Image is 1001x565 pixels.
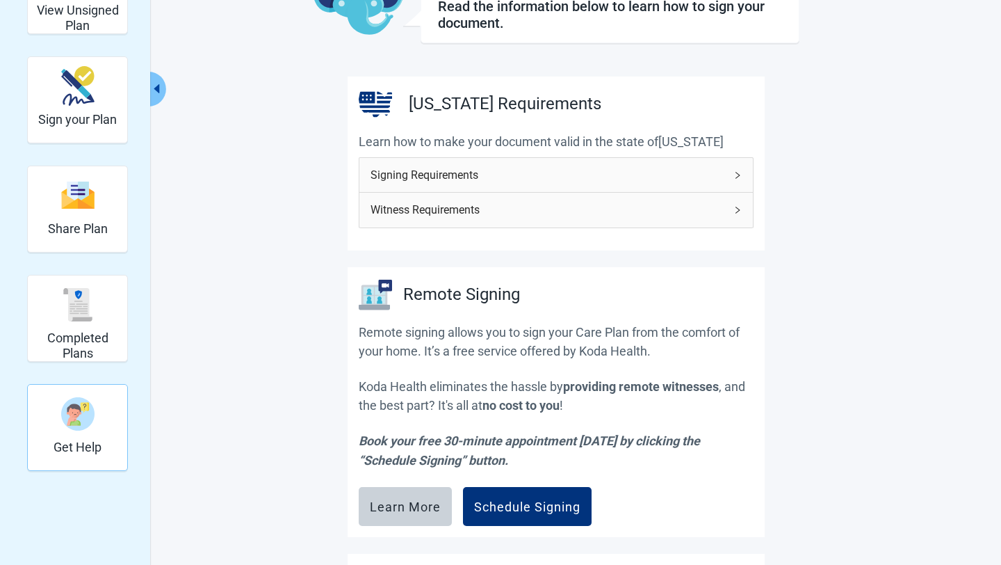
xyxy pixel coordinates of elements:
img: svg%3e [61,180,95,210]
div: Signing Requirements [359,158,753,192]
h2: View Unsigned Plan [33,3,122,33]
div: Completed Plans [27,275,128,362]
h2: Completed Plans [33,331,122,360]
img: United States [359,88,392,121]
img: make_plan_official-CpYJDfBD.svg [61,66,95,106]
button: Schedule Signing [463,487,592,526]
div: Schedule Signing [474,500,580,514]
span: ! [560,398,563,413]
img: remoteSigning [359,278,392,312]
span: Signing Requirements [371,166,725,184]
p: Book your free 30-minute appointment [DATE] by clicking the “Schedule Signing” button. [359,431,754,471]
div: Share Plan [27,166,128,253]
span: no cost to you [482,398,560,413]
h3: [US_STATE] Requirements [409,91,601,118]
h2: Share Plan [48,221,108,237]
span: , and the best part? It's all at [359,379,745,413]
h2: Get Help [54,440,101,455]
button: Collapse menu [148,72,165,106]
img: svg%3e [61,288,95,321]
span: right [733,206,742,214]
span: Witness Requirements [371,201,725,218]
button: Learn More [359,487,452,526]
span: right [733,171,742,180]
div: Get Help [27,384,128,471]
p: Learn how to make your document valid in the state of [US_STATE] [359,132,754,152]
p: Remote signing allows you to sign your Care Plan from the comfort of your home. It’s a free servi... [359,323,754,360]
span: providing remote witnesses [563,379,719,394]
div: Learn More [370,500,441,514]
img: person-question-x68TBcxA.svg [61,397,95,431]
span: Koda Health eliminates the hassle by [359,379,563,394]
h2: Sign your Plan [38,112,117,127]
h3: Remote Signing [403,282,520,308]
span: caret-left [149,82,163,95]
div: Witness Requirements [359,193,753,227]
div: Sign your Plan [27,56,128,143]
